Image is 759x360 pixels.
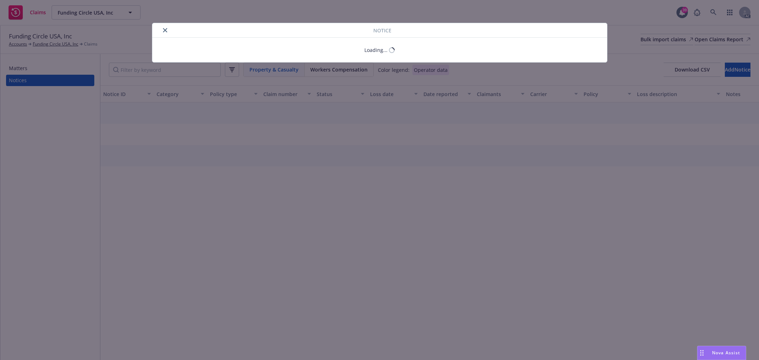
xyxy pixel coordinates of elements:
[697,346,706,360] div: Drag to move
[373,27,391,34] span: Notice
[161,26,169,35] button: close
[712,350,740,356] span: Nova Assist
[697,346,746,360] button: Nova Assist
[364,46,388,54] div: Loading...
